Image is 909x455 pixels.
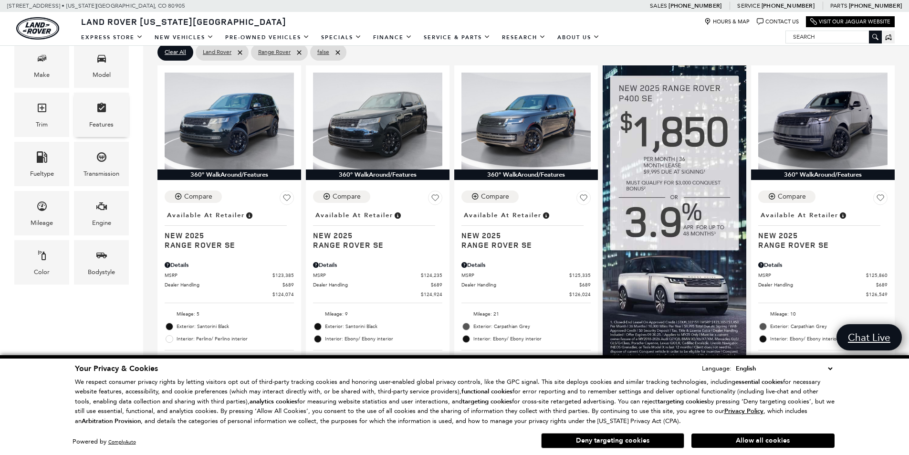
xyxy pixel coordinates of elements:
[758,190,815,203] button: Compare Vehicle
[93,70,111,80] div: Model
[96,149,107,169] span: Transmission
[74,240,129,285] div: BodystyleBodystyle
[184,192,212,201] div: Compare
[866,291,888,298] span: $126,549
[16,17,59,40] img: Land Rover
[313,209,442,250] a: Available at RetailerNew 2025Range Rover SE
[75,363,158,374] span: Your Privacy & Cookies
[778,192,806,201] div: Compare
[838,210,847,221] span: Vehicle is in stock and ready for immediate delivery. Due to demand, availability is subject to c...
[165,73,294,169] img: 2025 LAND ROVER Range Rover SE
[849,2,902,10] a: [PHONE_NUMBER]
[325,322,442,331] span: Exterior: Santorini Black
[96,247,107,267] span: Bodystyle
[313,190,370,203] button: Compare Vehicle
[473,334,591,344] span: Interior: Ebony/ Ebony interior
[165,240,287,250] span: Range Rover SE
[461,308,591,320] li: Mileage: 21
[16,17,59,40] a: land-rover
[758,231,880,240] span: New 2025
[758,308,888,320] li: Mileage: 10
[461,272,591,279] a: MSRP $125,335
[74,142,129,186] div: TransmissionTransmission
[313,272,421,279] span: MSRP
[552,29,606,46] a: About Us
[431,281,442,288] span: $689
[165,272,272,279] span: MSRP
[758,209,888,250] a: Available at RetailerNew 2025Range Rover SE
[313,231,435,240] span: New 2025
[810,18,890,25] a: Visit Our Jaguar Website
[82,417,141,425] strong: Arbitration Provision
[428,190,442,209] button: Save Vehicle
[167,210,245,221] span: Available at Retailer
[733,363,835,374] select: Language Select
[315,29,367,46] a: Specials
[272,272,294,279] span: $123,385
[758,261,888,269] div: Pricing Details - Range Rover SE
[830,2,847,9] span: Parts
[282,281,294,288] span: $689
[762,2,815,10] a: [PHONE_NUMBER]
[569,272,591,279] span: $125,335
[866,272,888,279] span: $125,860
[96,50,107,70] span: Model
[333,192,361,201] div: Compare
[481,192,509,201] div: Compare
[36,149,48,169] span: Fueltype
[89,119,114,130] div: Features
[313,261,442,269] div: Pricing Details - Range Rover SE
[108,439,136,445] a: ComplyAuto
[177,322,294,331] span: Exterior: Santorini Black
[313,281,431,288] span: Dealer Handling
[313,281,442,288] a: Dealer Handling $689
[165,281,282,288] span: Dealer Handling
[461,231,584,240] span: New 2025
[36,100,48,119] span: Trim
[14,43,69,87] div: MakeMake
[84,169,119,179] div: Transmission
[36,50,48,70] span: Make
[315,210,393,221] span: Available at Retailer
[758,281,888,288] a: Dealer Handling $689
[724,407,763,415] u: Privacy Policy
[462,397,512,406] strong: targeting cookies
[34,267,50,277] div: Color
[786,31,881,42] input: Search
[272,291,294,298] span: $124,074
[758,272,866,279] span: MSRP
[31,218,53,228] div: Mileage
[75,29,149,46] a: EXPRESS STORE
[650,2,667,9] span: Sales
[88,267,115,277] div: Bodystyle
[735,378,783,386] strong: essential cookies
[313,73,442,169] img: 2025 LAND ROVER Range Rover SE
[367,29,418,46] a: Finance
[691,434,835,448] button: Allow all cookies
[165,209,294,250] a: Available at RetailerNew 2025Range Rover SE
[843,331,895,344] span: Chat Live
[876,281,888,288] span: $689
[14,142,69,186] div: FueltypeFueltype
[7,2,185,9] a: [STREET_ADDRESS] • [US_STATE][GEOGRAPHIC_DATA], CO 80905
[461,272,569,279] span: MSRP
[461,190,519,203] button: Compare Vehicle
[576,190,591,209] button: Save Vehicle
[658,397,707,406] strong: targeting cookies
[393,210,402,221] span: Vehicle is in stock and ready for immediate delivery. Due to demand, availability is subject to c...
[758,272,888,279] a: MSRP $125,860
[461,209,591,250] a: Available at RetailerNew 2025Range Rover SE
[702,365,731,371] div: Language:
[74,191,129,235] div: EngineEngine
[219,29,315,46] a: Pre-Owned Vehicles
[461,281,579,288] span: Dealer Handling
[165,46,186,58] span: Clear All
[250,397,297,406] strong: analytics cookies
[737,2,760,9] span: Service
[203,46,231,58] span: Land Rover
[421,272,442,279] span: $124,235
[770,334,888,344] span: Interior: Ebony/ Ebony interior
[836,324,902,350] a: Chat Live
[34,70,50,80] div: Make
[542,210,550,221] span: Vehicle is in stock and ready for immediate delivery. Due to demand, availability is subject to c...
